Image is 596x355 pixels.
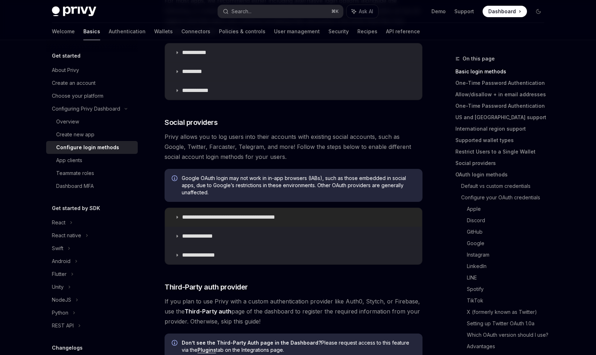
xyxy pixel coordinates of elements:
div: Create an account [52,79,96,87]
a: Welcome [52,23,75,40]
div: App clients [56,156,82,165]
span: Privy allows you to log users into their accounts with existing social accounts, such as Google, ... [165,132,422,162]
a: Authentication [109,23,146,40]
span: Ask AI [359,8,373,15]
span: On this page [463,54,495,63]
a: Allow/disallow + in email addresses [455,89,550,100]
a: Create an account [46,77,138,89]
a: Configure login methods [46,141,138,154]
a: Configure your OAuth credentials [461,192,550,203]
a: About Privy [46,64,138,77]
a: Restrict Users to a Single Wallet [455,146,550,157]
span: ⌘ K [331,9,339,14]
a: GitHub [467,226,550,238]
div: Flutter [52,270,67,278]
div: About Privy [52,66,79,74]
a: Demo [431,8,446,15]
div: Unity [52,283,64,291]
h5: Get started by SDK [52,204,100,213]
span: If you plan to use Privy with a custom authentication provider like Auth0, Stytch, or Firebase, u... [165,296,422,326]
a: Default vs custom credentials [461,180,550,192]
a: Advantages [467,341,550,352]
a: Security [328,23,349,40]
a: Supported wallet types [455,135,550,146]
div: React native [52,231,81,240]
a: Policies & controls [219,23,265,40]
a: One-Time Password Authentication [455,100,550,112]
a: X (formerly known as Twitter) [467,306,550,318]
div: Choose your platform [52,92,103,100]
a: TikTok [467,295,550,306]
a: Connectors [181,23,210,40]
div: Overview [56,117,79,126]
div: Create new app [56,130,94,139]
a: Social providers [455,157,550,169]
svg: Info [172,340,179,347]
a: One-Time Password Authentication [455,77,550,89]
h5: Get started [52,52,80,60]
strong: Third-Party auth [185,308,231,315]
a: Choose your platform [46,89,138,102]
strong: Don’t see the Third-Party Auth page in the Dashboard? [182,340,321,346]
a: LINE [467,272,550,283]
a: Discord [467,215,550,226]
div: Teammate roles [56,169,94,177]
a: Google [467,238,550,249]
div: Configure login methods [56,143,119,152]
div: REST API [52,321,74,330]
button: Toggle dark mode [533,6,544,17]
a: Apple [467,203,550,215]
a: App clients [46,154,138,167]
a: Dashboard [483,6,527,17]
a: OAuth login methods [455,169,550,180]
span: Google OAuth login may not work in in-app browsers (IABs), such as those embedded in social apps,... [182,175,415,196]
a: Wallets [154,23,173,40]
a: Spotify [467,283,550,295]
img: dark logo [52,6,96,16]
a: User management [274,23,320,40]
a: Teammate roles [46,167,138,180]
svg: Info [172,175,179,183]
a: API reference [386,23,420,40]
a: Instagram [467,249,550,261]
div: React [52,218,65,227]
a: Recipes [357,23,377,40]
a: Basic login methods [455,66,550,77]
button: Search...⌘K [218,5,343,18]
a: Plugins [197,347,216,353]
a: Basics [83,23,100,40]
a: Setting up Twitter OAuth 1.0a [467,318,550,329]
div: Swift [52,244,63,253]
a: Overview [46,115,138,128]
span: Dashboard [488,8,516,15]
a: US and [GEOGRAPHIC_DATA] support [455,112,550,123]
a: Support [454,8,474,15]
div: Android [52,257,70,266]
span: Please request access to this feature via the tab on the Integrations page. [182,339,415,354]
div: Search... [231,7,251,16]
a: Which OAuth version should I use? [467,329,550,341]
a: International region support [455,123,550,135]
div: Configuring Privy Dashboard [52,104,120,113]
span: Third-Party auth provider [165,282,248,292]
h5: Changelogs [52,344,83,352]
button: Ask AI [347,5,378,18]
div: NodeJS [52,296,71,304]
div: Dashboard MFA [56,182,94,190]
span: Social providers [165,117,218,127]
a: Create new app [46,128,138,141]
a: Dashboard MFA [46,180,138,193]
a: LinkedIn [467,261,550,272]
div: Python [52,308,68,317]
